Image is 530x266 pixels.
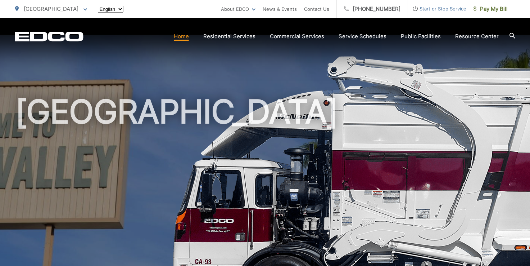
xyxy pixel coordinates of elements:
[98,6,123,13] select: Select a language
[263,5,297,13] a: News & Events
[401,32,441,41] a: Public Facilities
[270,32,324,41] a: Commercial Services
[15,31,83,41] a: EDCD logo. Return to the homepage.
[474,5,508,13] span: Pay My Bill
[24,5,78,12] span: [GEOGRAPHIC_DATA]
[339,32,386,41] a: Service Schedules
[203,32,255,41] a: Residential Services
[174,32,189,41] a: Home
[304,5,329,13] a: Contact Us
[455,32,499,41] a: Resource Center
[221,5,255,13] a: About EDCO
